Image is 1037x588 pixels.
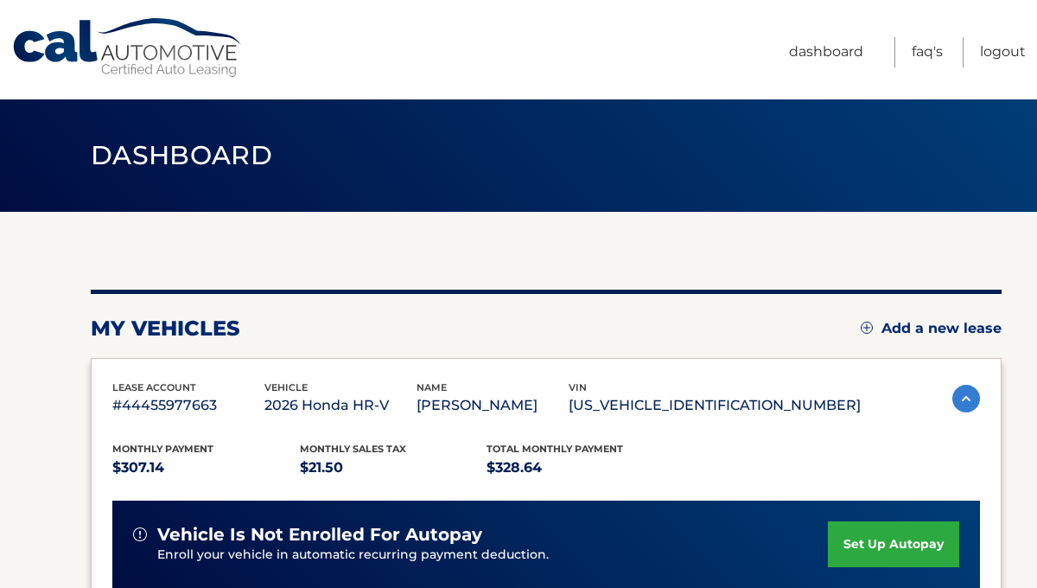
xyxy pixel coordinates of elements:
[91,316,240,342] h2: my vehicles
[112,443,213,455] span: Monthly Payment
[300,443,406,455] span: Monthly sales Tax
[861,322,873,334] img: add.svg
[112,393,264,418] p: #44455977663
[11,17,245,79] a: Cal Automotive
[300,456,487,480] p: $21.50
[487,443,623,455] span: Total Monthly Payment
[91,139,272,171] span: Dashboard
[133,527,147,541] img: alert-white.svg
[487,456,674,480] p: $328.64
[417,393,569,418] p: [PERSON_NAME]
[157,546,828,565] p: Enroll your vehicle in automatic recurring payment deduction.
[828,521,959,567] a: set up autopay
[157,524,482,546] span: vehicle is not enrolled for autopay
[789,37,863,67] a: Dashboard
[417,381,447,393] span: name
[952,385,980,412] img: accordion-active.svg
[112,456,300,480] p: $307.14
[912,37,943,67] a: FAQ's
[264,393,417,418] p: 2026 Honda HR-V
[569,381,587,393] span: vin
[980,37,1026,67] a: Logout
[569,393,861,418] p: [US_VEHICLE_IDENTIFICATION_NUMBER]
[112,381,196,393] span: lease account
[861,320,1002,337] a: Add a new lease
[264,381,308,393] span: vehicle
